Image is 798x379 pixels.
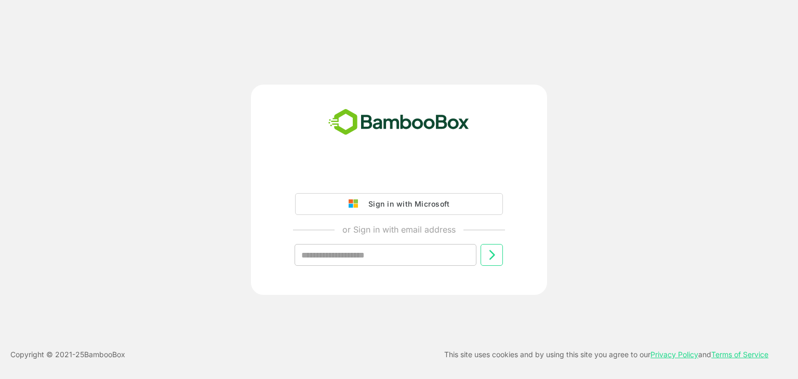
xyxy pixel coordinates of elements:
[363,197,449,211] div: Sign in with Microsoft
[444,348,768,361] p: This site uses cookies and by using this site you agree to our and
[10,348,125,361] p: Copyright © 2021- 25 BambooBox
[295,193,503,215] button: Sign in with Microsoft
[323,105,475,140] img: bamboobox
[349,199,363,209] img: google
[342,223,456,236] p: or Sign in with email address
[650,350,698,359] a: Privacy Policy
[711,350,768,359] a: Terms of Service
